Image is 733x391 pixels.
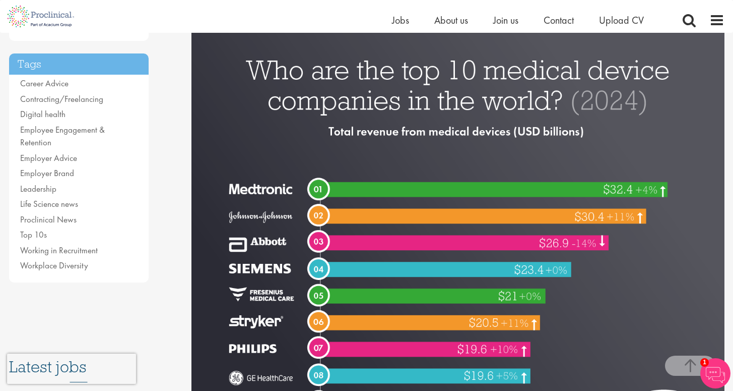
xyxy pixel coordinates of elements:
a: Contact [544,14,574,27]
iframe: reCAPTCHA [7,354,136,384]
a: Career Advice [20,78,69,89]
h3: Latest jobs [9,333,149,382]
a: Life Science news [20,198,78,209]
a: Employer Brand [20,167,74,179]
img: Chatbot [700,358,730,388]
a: Proclinical News [20,214,77,225]
a: Upload CV [599,14,644,27]
a: Employee Engagement & Retention [20,124,105,148]
a: Leadership [20,183,56,194]
a: Jobs [392,14,409,27]
a: Top 10s [20,229,47,240]
h3: Tags [9,53,149,75]
a: Employer Advice [20,152,77,163]
span: 1 [700,358,709,367]
a: Workplace Diversity [20,260,88,271]
a: Digital health [20,108,65,120]
a: About us [434,14,468,27]
a: Contracting/Freelancing [20,93,103,104]
a: Working in Recruitment [20,245,98,256]
a: Join us [493,14,518,27]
